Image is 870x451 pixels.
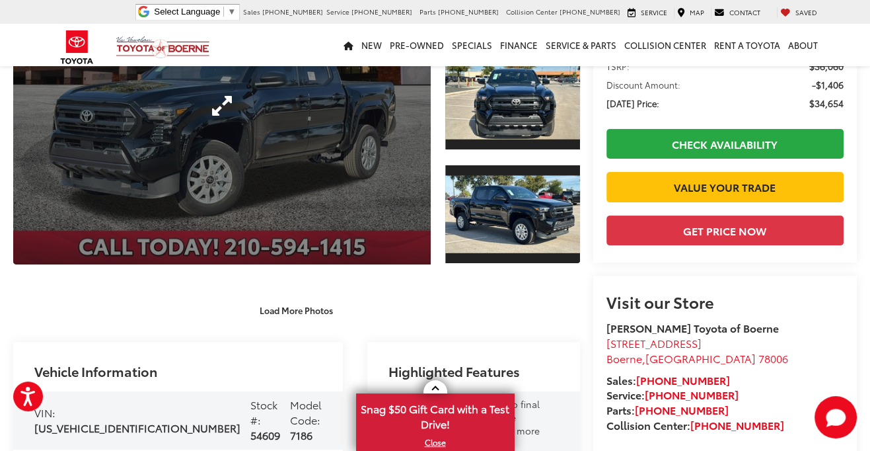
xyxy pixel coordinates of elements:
[34,420,240,435] span: [US_VEHICLE_IDENTIFICATION_NUMBER]
[758,350,788,366] span: 78006
[606,350,642,366] span: Boerne
[636,372,730,388] a: [PHONE_NUMBER]
[448,24,496,66] a: Specials
[326,7,349,17] span: Service
[606,216,844,245] button: Get Price Now
[438,7,499,17] span: [PHONE_NUMBER]
[445,50,580,151] a: Expand Photo 1
[606,417,784,432] strong: Collision Center:
[690,417,784,432] a: [PHONE_NUMBER]
[606,372,730,388] strong: Sales:
[227,7,236,17] span: ▼
[444,61,581,139] img: 2025 Toyota Tacoma SR
[34,364,157,378] h2: Vehicle Information
[351,7,412,17] span: [PHONE_NUMBER]
[606,172,844,202] a: Value Your Trade
[506,7,558,17] span: Collision Center
[635,402,729,417] a: [PHONE_NUMBER]
[812,78,844,91] span: -$1,406
[250,298,342,321] button: Load More Photos
[250,397,277,427] span: Stock #:
[445,164,580,265] a: Expand Photo 2
[795,7,817,17] span: Saved
[262,7,323,17] span: [PHONE_NUMBER]
[606,402,729,417] strong: Parts:
[606,97,659,110] span: [DATE] Price:
[606,129,844,159] a: Check Availability
[606,335,702,350] span: [STREET_ADDRESS]
[154,7,220,17] span: Select Language
[52,26,102,69] img: Toyota
[290,397,322,427] span: Model Code:
[620,24,710,66] a: Collision Center
[223,7,224,17] span: ​
[250,427,280,442] span: 54609
[34,405,55,420] span: VIN:
[290,427,312,442] span: 7186
[606,78,680,91] span: Discount Amount:
[815,396,857,438] button: Toggle Chat Window
[542,24,620,66] a: Service & Parts: Opens in a new tab
[711,7,764,18] a: Contact
[154,7,236,17] a: Select Language​
[386,24,448,66] a: Pre-Owned
[729,7,760,17] span: Contact
[645,350,756,366] span: [GEOGRAPHIC_DATA]
[116,36,210,59] img: Vic Vaughan Toyota of Boerne
[419,7,436,17] span: Parts
[777,7,820,18] a: My Saved Vehicles
[388,364,520,378] h2: Highlighted Features
[340,24,357,66] a: Home
[444,175,581,253] img: 2025 Toyota Tacoma SR
[784,24,822,66] a: About
[606,293,844,310] h2: Visit our Store
[243,7,260,17] span: Sales
[815,396,857,438] svg: Start Chat
[690,7,704,17] span: Map
[357,24,386,66] a: New
[710,24,784,66] a: Rent a Toyota
[645,387,739,402] a: [PHONE_NUMBER]
[624,7,671,18] a: Service
[641,7,667,17] span: Service
[674,7,707,18] a: Map
[606,387,739,402] strong: Service:
[606,350,788,366] span: ,
[496,24,542,66] a: Finance
[606,335,788,366] a: [STREET_ADDRESS] Boerne,[GEOGRAPHIC_DATA] 78006
[606,320,779,335] strong: [PERSON_NAME] Toyota of Boerne
[809,97,844,110] span: $34,654
[357,395,513,435] span: Snag $50 Gift Card with a Test Drive!
[560,7,620,17] span: [PHONE_NUMBER]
